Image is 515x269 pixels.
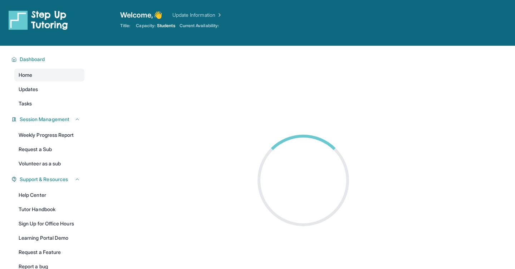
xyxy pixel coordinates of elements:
[14,246,84,259] a: Request a Feature
[120,23,130,29] span: Title:
[19,71,32,79] span: Home
[180,23,219,29] span: Current Availability:
[17,56,80,63] button: Dashboard
[215,11,222,19] img: Chevron Right
[14,217,84,230] a: Sign Up for Office Hours
[14,69,84,81] a: Home
[120,10,162,20] span: Welcome, 👋
[20,56,45,63] span: Dashboard
[17,116,80,123] button: Session Management
[14,231,84,244] a: Learning Portal Demo
[157,23,175,29] span: Students
[9,10,68,30] img: logo
[17,176,80,183] button: Support & Resources
[136,23,156,29] span: Capacity:
[19,86,38,93] span: Updates
[14,97,84,110] a: Tasks
[20,116,69,123] span: Session Management
[20,176,68,183] span: Support & Resources
[14,83,84,96] a: Updates
[14,129,84,141] a: Weekly Progress Report
[14,203,84,216] a: Tutor Handbook
[14,157,84,170] a: Volunteer as a sub
[19,100,32,107] span: Tasks
[14,143,84,156] a: Request a Sub
[14,189,84,201] a: Help Center
[172,11,222,19] a: Update Information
